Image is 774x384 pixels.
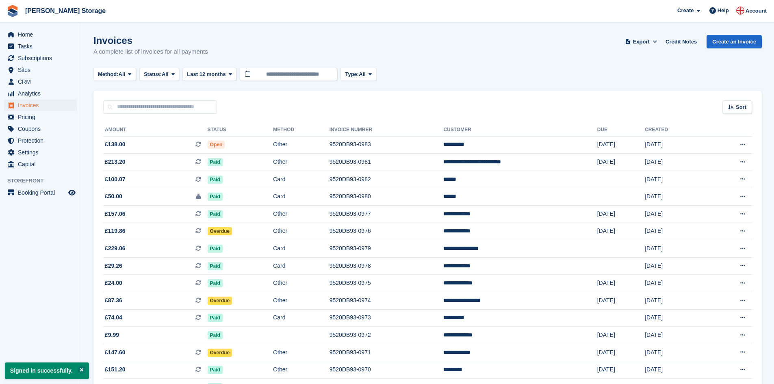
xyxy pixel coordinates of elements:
a: Create an Invoice [707,35,762,48]
th: Customer [443,124,597,137]
td: [DATE] [597,292,645,310]
span: Analytics [18,88,67,99]
th: Invoice Number [330,124,444,137]
span: Settings [18,147,67,158]
span: Invoices [18,100,67,111]
td: [DATE] [645,292,707,310]
span: £74.04 [105,313,122,322]
td: 9520DB93-0975 [330,275,444,292]
td: 9520DB93-0979 [330,240,444,258]
span: Paid [208,158,223,166]
td: Other [273,206,330,223]
th: Created [645,124,707,137]
span: £9.99 [105,331,119,339]
td: Other [273,292,330,310]
span: CRM [18,76,67,87]
span: Paid [208,262,223,270]
span: Sort [736,103,746,111]
h1: Invoices [93,35,208,46]
span: Tasks [18,41,67,52]
td: [DATE] [597,206,645,223]
span: £29.26 [105,262,122,270]
td: [DATE] [597,275,645,292]
a: menu [4,100,77,111]
a: menu [4,111,77,123]
td: 9520DB93-0978 [330,257,444,275]
td: 9520DB93-0972 [330,327,444,344]
span: £147.60 [105,348,126,357]
td: Other [273,154,330,171]
td: 9520DB93-0974 [330,292,444,310]
th: Method [273,124,330,137]
p: Signed in successfully. [5,362,89,379]
td: [DATE] [645,327,707,344]
span: Account [746,7,767,15]
td: [DATE] [645,240,707,258]
td: [DATE] [597,154,645,171]
td: [DATE] [645,344,707,361]
a: [PERSON_NAME] Storage [22,4,109,17]
a: menu [4,147,77,158]
a: menu [4,88,77,99]
td: [DATE] [645,188,707,206]
span: Paid [208,210,223,218]
td: [DATE] [645,206,707,223]
span: Protection [18,135,67,146]
span: Pricing [18,111,67,123]
span: £157.06 [105,210,126,218]
td: 9520DB93-0982 [330,171,444,188]
td: [DATE] [645,223,707,240]
td: Other [273,223,330,240]
span: £138.00 [105,140,126,149]
td: 9520DB93-0971 [330,344,444,361]
td: [DATE] [597,136,645,154]
a: menu [4,41,77,52]
td: Other [273,344,330,361]
td: [DATE] [645,171,707,188]
span: £87.36 [105,296,122,305]
span: Overdue [208,297,232,305]
span: Overdue [208,227,232,235]
span: Method: [98,70,119,78]
a: menu [4,123,77,135]
td: 9520DB93-0983 [330,136,444,154]
th: Status [208,124,273,137]
span: Paid [208,366,223,374]
a: Preview store [67,188,77,197]
span: Create [677,7,694,15]
a: menu [4,52,77,64]
a: menu [4,29,77,40]
td: [DATE] [645,361,707,379]
a: menu [4,158,77,170]
span: Paid [208,193,223,201]
span: Paid [208,245,223,253]
td: Other [273,361,330,379]
button: Method: All [93,68,136,81]
span: Storefront [7,177,81,185]
span: Overdue [208,349,232,357]
span: Paid [208,176,223,184]
td: 9520DB93-0981 [330,154,444,171]
button: Last 12 months [182,68,236,81]
span: All [162,70,169,78]
td: Card [273,240,330,258]
span: £50.00 [105,192,122,201]
td: [DATE] [645,309,707,327]
td: Card [273,171,330,188]
span: £229.06 [105,244,126,253]
span: Booking Portal [18,187,67,198]
td: 9520DB93-0973 [330,309,444,327]
span: All [359,70,366,78]
span: Paid [208,331,223,339]
a: menu [4,135,77,146]
td: [DATE] [645,275,707,292]
td: Other [273,275,330,292]
span: Home [18,29,67,40]
span: Status: [144,70,162,78]
td: [DATE] [645,136,707,154]
td: [DATE] [597,223,645,240]
span: £100.07 [105,175,126,184]
span: Type: [345,70,359,78]
td: [DATE] [597,327,645,344]
a: menu [4,187,77,198]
